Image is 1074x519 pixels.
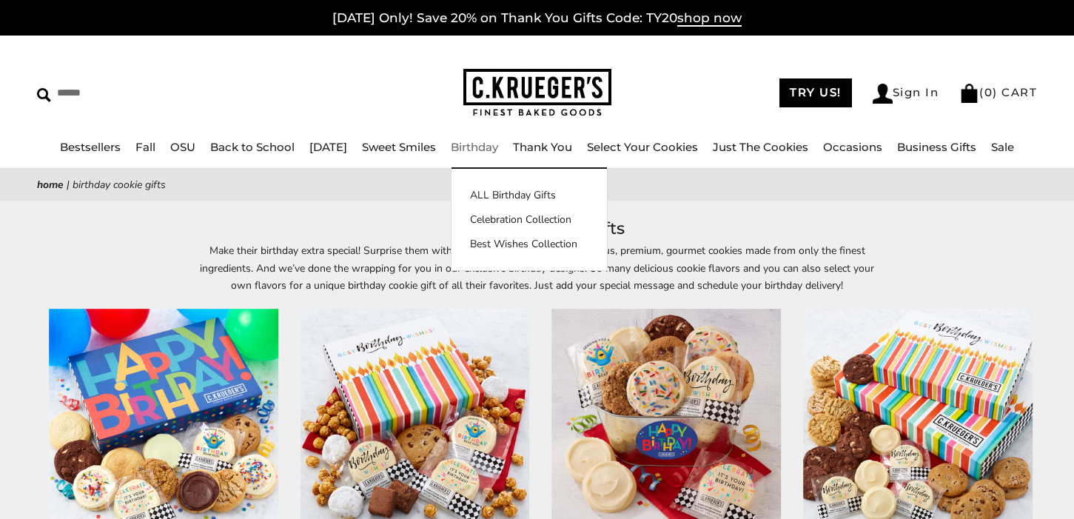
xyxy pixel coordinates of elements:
a: [DATE] Only! Save 20% on Thank You Gifts Code: TY20shop now [332,10,742,27]
a: Sweet Smiles [362,140,436,154]
a: (0) CART [959,85,1037,99]
img: C.KRUEGER'S [463,69,611,117]
input: Search [37,81,272,104]
img: Search [37,88,51,102]
a: Bestsellers [60,140,121,154]
a: Just The Cookies [713,140,808,154]
h1: Birthday Cookie Gifts [59,215,1015,242]
a: Back to School [210,140,295,154]
img: Bag [959,84,979,103]
a: Sale [991,140,1014,154]
span: shop now [677,10,742,27]
a: ALL Birthday Gifts [452,187,607,203]
a: Select Your Cookies [587,140,698,154]
a: Business Gifts [897,140,976,154]
p: Make their birthday extra special! Surprise them with the perfect birthday gift – delicious, prem... [197,242,878,293]
a: Thank You [513,140,572,154]
a: Fall [135,140,155,154]
a: Birthday [451,140,498,154]
span: | [67,178,70,192]
a: Home [37,178,64,192]
img: Account [873,84,893,104]
a: Best Wishes Collection [452,236,607,252]
span: 0 [984,85,993,99]
a: OSU [170,140,195,154]
a: Sign In [873,84,939,104]
span: Birthday Cookie Gifts [73,178,166,192]
a: TRY US! [779,78,852,107]
a: Occasions [823,140,882,154]
nav: breadcrumbs [37,176,1037,193]
a: Celebration Collection [452,212,607,227]
a: [DATE] [309,140,347,154]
